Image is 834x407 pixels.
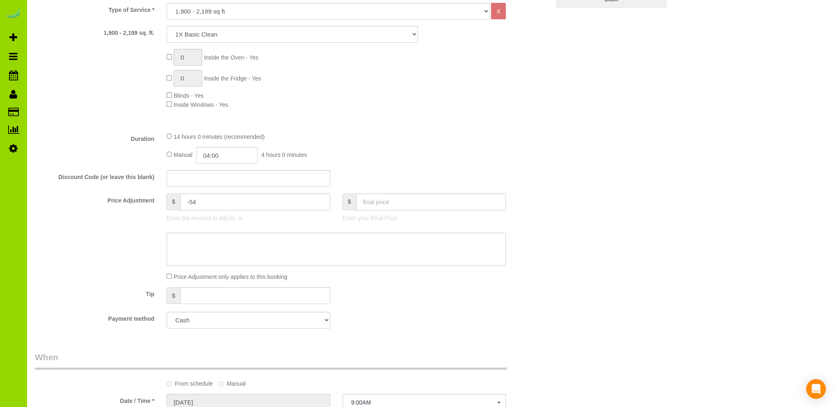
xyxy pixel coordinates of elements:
label: Price Adjustment [29,193,160,205]
legend: When [35,351,507,370]
span: 9:00AM [351,399,497,406]
p: Enter the Amount to Adjust, or [167,214,330,222]
span: Inside the Fridge - Yes [204,75,261,82]
span: Price Adjustment only applies to this booking [174,274,287,280]
span: Inside the Oven - Yes [204,54,258,61]
span: Blinds - Yes [174,92,203,99]
label: Date / Time * [29,394,160,405]
label: Duration [29,132,160,143]
span: 4 hours 0 minutes [261,152,307,158]
p: Enter your Final Price [343,214,506,222]
span: 14 hours 0 minutes (recommended) [174,133,265,140]
label: Tip [29,287,160,298]
span: $ [167,193,180,210]
span: $ [167,287,180,304]
div: Open Intercom Messenger [806,379,826,399]
label: Discount Code (or leave this blank) [29,170,160,181]
img: Automaid Logo [5,8,21,20]
input: final price [356,193,506,210]
label: Manual [219,377,246,388]
label: From schedule [167,377,213,388]
input: Manual [219,381,224,386]
label: Payment method [29,312,160,323]
span: $ [343,193,356,210]
label: 1,900 - 2,199 sq. ft. [29,26,160,37]
span: Manual [174,152,192,158]
input: From schedule [167,381,172,386]
label: Type of Service * [29,3,160,14]
span: Inside Windows - Yes [174,101,228,108]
